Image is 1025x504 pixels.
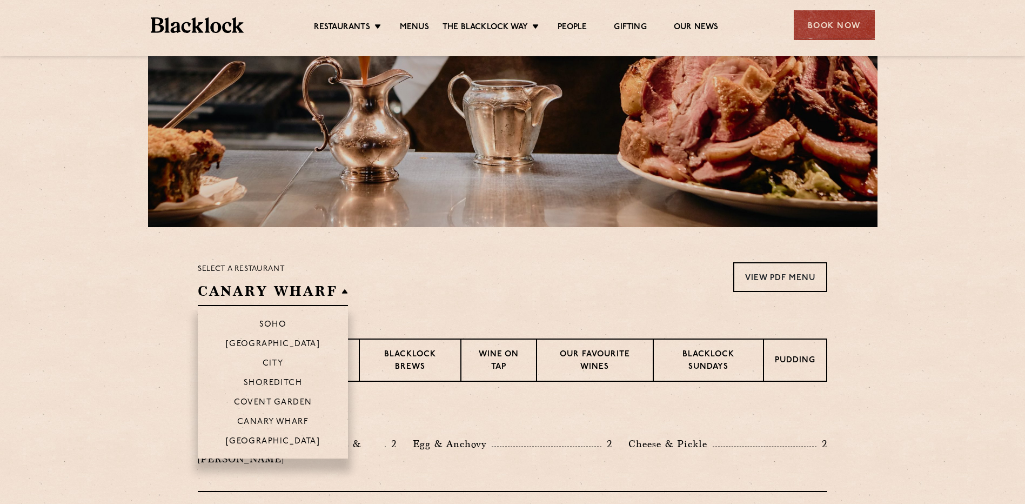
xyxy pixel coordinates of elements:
[413,436,492,452] p: Egg & Anchovy
[371,349,450,374] p: Blacklock Brews
[674,22,719,34] a: Our News
[472,349,525,374] p: Wine on Tap
[244,379,303,389] p: Shoreditch
[263,359,284,370] p: City
[794,10,875,40] div: Book Now
[234,398,312,409] p: Covent Garden
[733,262,827,292] a: View PDF Menu
[558,22,587,34] a: People
[237,417,309,428] p: Canary Wharf
[614,22,646,34] a: Gifting
[259,320,287,331] p: Soho
[443,22,528,34] a: The Blacklock Way
[386,437,397,451] p: 2
[665,349,752,374] p: Blacklock Sundays
[198,262,348,276] p: Select a restaurant
[314,22,370,34] a: Restaurants
[601,437,612,451] p: 2
[198,409,827,423] h3: Pre Chop Bites
[226,437,320,448] p: [GEOGRAPHIC_DATA]
[816,437,827,451] p: 2
[198,282,348,306] h2: Canary Wharf
[548,349,641,374] p: Our favourite wines
[151,17,244,33] img: BL_Textured_Logo-footer-cropped.svg
[226,340,320,350] p: [GEOGRAPHIC_DATA]
[400,22,429,34] a: Menus
[628,436,713,452] p: Cheese & Pickle
[775,355,815,368] p: Pudding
